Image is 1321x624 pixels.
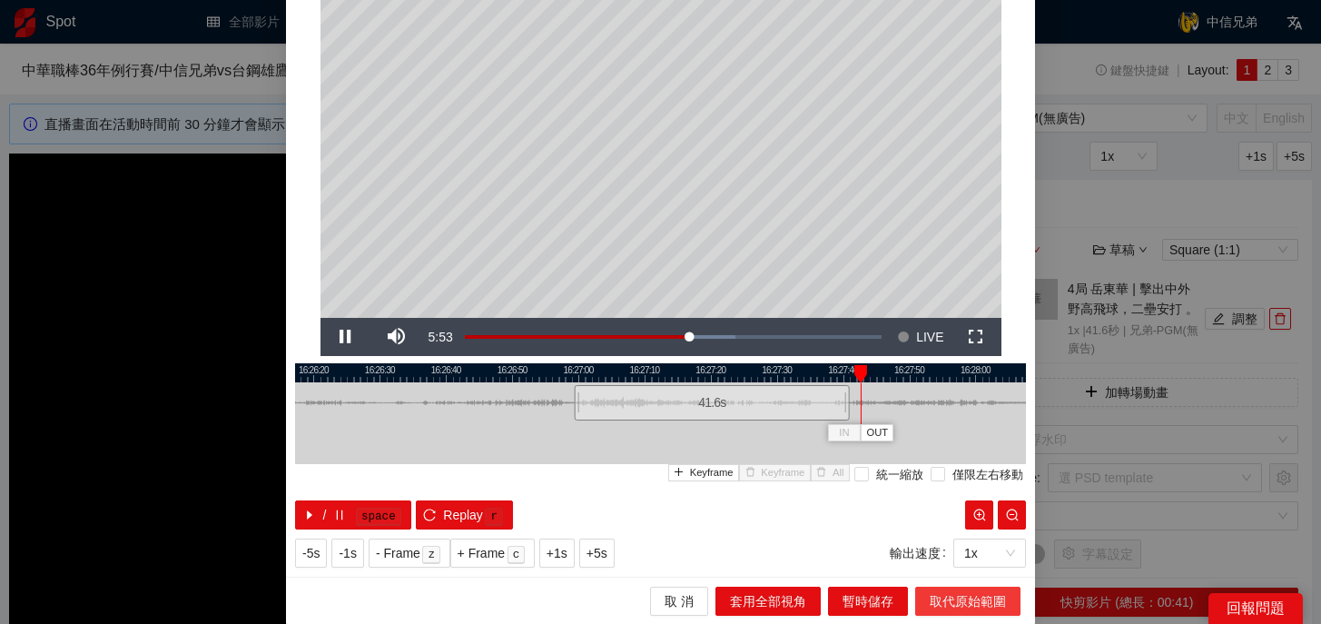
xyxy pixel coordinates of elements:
[828,424,861,441] button: IN
[575,385,850,421] div: 41.6 s
[843,591,893,611] span: 暫時儲存
[485,508,503,526] kbd: r
[665,591,694,611] span: 取 消
[376,543,420,563] span: - Frame
[356,508,401,526] kbd: space
[739,464,811,481] button: deleteKeyframe
[998,500,1026,530] button: zoom-out
[891,318,950,356] button: Seek to live, currently behind live
[915,587,1020,616] button: 取代原始範圍
[945,467,1030,485] span: 僅限左右移動
[302,543,320,563] span: -5s
[828,587,908,616] button: 暫時儲存
[539,539,575,568] button: +1s
[587,543,607,563] span: +5s
[668,464,740,481] button: plusKeyframe
[1006,509,1019,523] span: zoom-out
[295,539,327,568] button: -5s
[964,540,1015,567] span: 1x
[547,543,567,563] span: +1s
[422,546,440,564] kbd: z
[867,425,889,441] span: OUT
[339,543,356,563] span: -1s
[730,591,806,611] span: 套用全部視角
[369,539,450,568] button: - Framez
[416,500,513,530] button: reloadReplayr
[508,546,526,564] kbd: c
[303,509,316,523] span: caret-right
[320,318,371,356] button: Pause
[811,464,850,481] button: deleteAll
[930,591,1006,611] span: 取代原始範圍
[450,539,535,568] button: + Framec
[465,335,882,339] div: Progress Bar
[965,500,993,530] button: zoom-in
[715,587,821,616] button: 套用全部視角
[861,424,893,441] button: OUT
[916,318,943,356] span: LIVE
[579,539,615,568] button: +5s
[443,505,483,525] span: Replay
[951,318,1001,356] button: Fullscreen
[333,509,346,523] span: pause
[331,539,363,568] button: -1s
[423,509,436,523] span: reload
[690,465,734,481] span: Keyframe
[371,318,422,356] button: Mute
[458,543,506,563] span: + Frame
[1208,593,1303,624] div: 回報問題
[973,509,986,523] span: zoom-in
[650,587,708,616] button: 取 消
[674,467,684,479] span: plus
[323,505,327,525] span: /
[869,467,931,485] span: 統一縮放
[890,539,953,568] label: 輸出速度
[295,500,411,530] button: caret-right/pausespace
[429,330,453,344] span: 5:53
